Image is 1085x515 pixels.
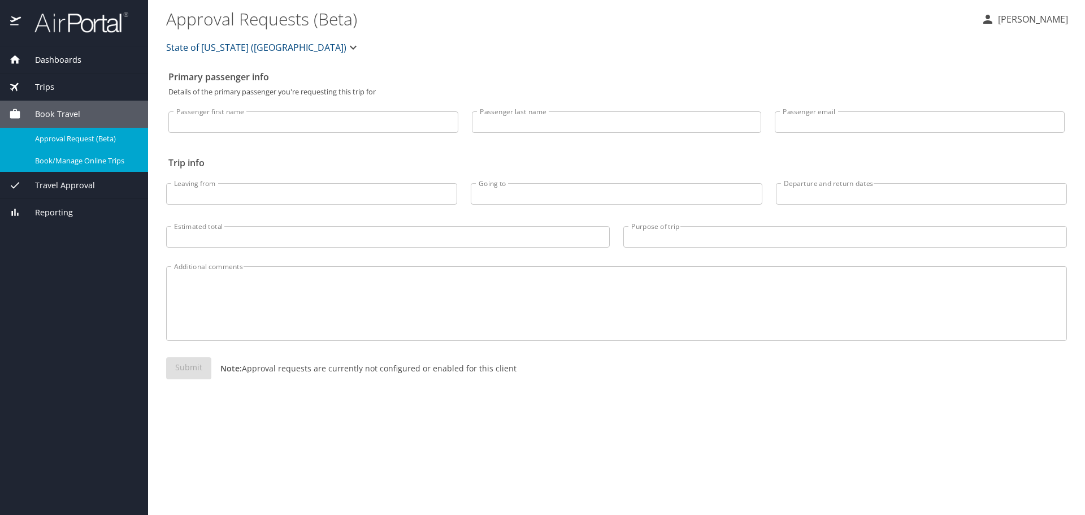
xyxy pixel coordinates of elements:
[166,1,972,36] h1: Approval Requests (Beta)
[21,54,81,66] span: Dashboards
[211,362,517,374] p: Approval requests are currently not configured or enabled for this client
[168,68,1065,86] h2: Primary passenger info
[10,11,22,33] img: icon-airportal.png
[35,155,134,166] span: Book/Manage Online Trips
[21,206,73,219] span: Reporting
[21,108,80,120] span: Book Travel
[995,12,1068,26] p: [PERSON_NAME]
[168,88,1065,96] p: Details of the primary passenger you're requesting this trip for
[166,40,346,55] span: State of [US_STATE] ([GEOGRAPHIC_DATA])
[35,133,134,144] span: Approval Request (Beta)
[168,154,1065,172] h2: Trip info
[21,81,54,93] span: Trips
[21,179,95,192] span: Travel Approval
[976,9,1073,29] button: [PERSON_NAME]
[162,36,364,59] button: State of [US_STATE] ([GEOGRAPHIC_DATA])
[220,363,242,374] strong: Note:
[22,11,128,33] img: airportal-logo.png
